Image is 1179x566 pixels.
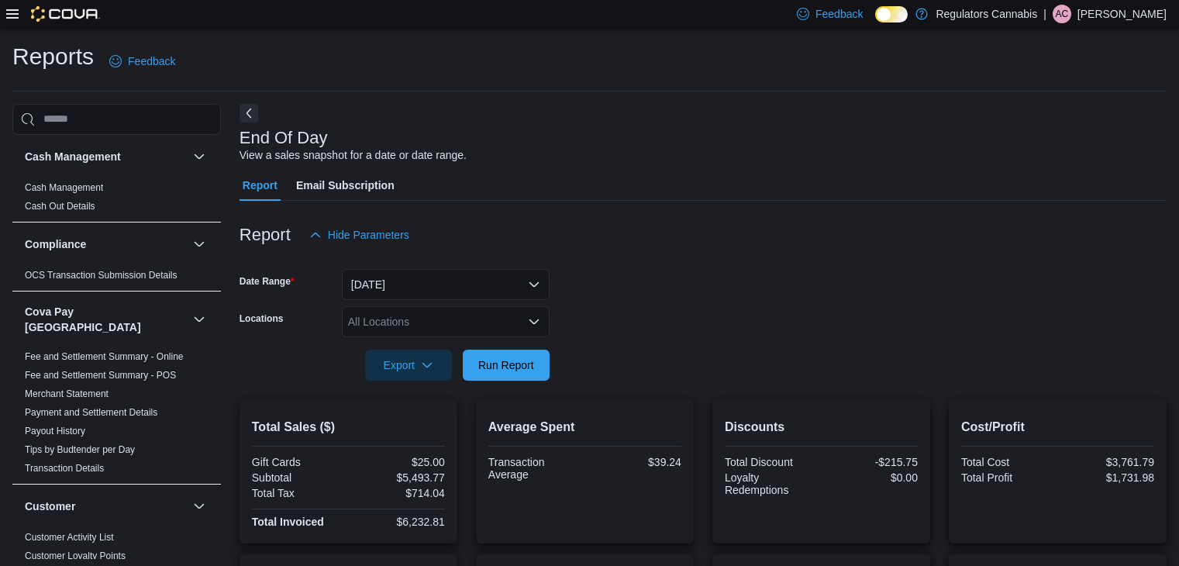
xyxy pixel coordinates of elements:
h3: Cash Management [25,149,121,164]
h2: Average Spent [488,418,681,437]
button: Customer [25,499,187,514]
div: $714.04 [351,487,445,499]
button: Customer [190,497,209,516]
span: Cash Out Details [25,200,95,212]
div: Gift Cards [252,456,346,468]
p: | [1043,5,1046,23]
a: Payout History [25,426,85,437]
div: $1,731.98 [1060,471,1154,484]
div: Cash Management [12,178,221,222]
div: $3,761.79 [1060,456,1154,468]
span: Cash Management [25,181,103,194]
div: $6,232.81 [351,516,445,528]
h3: Compliance [25,236,86,252]
button: [DATE] [342,269,550,300]
div: $25.00 [351,456,445,468]
span: Export [374,350,443,381]
div: $39.24 [588,456,681,468]
span: Dark Mode [875,22,876,23]
span: Run Report [478,357,534,373]
button: Hide Parameters [303,219,415,250]
span: Customer Activity List [25,531,114,544]
h2: Cost/Profit [961,418,1154,437]
label: Date Range [240,275,295,288]
div: Total Profit [961,471,1055,484]
a: Customer Activity List [25,532,114,543]
button: Cash Management [190,147,209,166]
input: Dark Mode [875,6,908,22]
span: Feedback [815,6,863,22]
div: Total Cost [961,456,1055,468]
div: View a sales snapshot for a date or date range. [240,147,467,164]
button: Compliance [25,236,187,252]
span: AC [1056,5,1069,23]
button: Cova Pay [GEOGRAPHIC_DATA] [190,310,209,329]
span: Customer Loyalty Points [25,550,126,562]
h3: End Of Day [240,129,328,147]
span: Email Subscription [296,170,395,201]
button: Next [240,104,258,123]
p: [PERSON_NAME] [1077,5,1167,23]
h3: Customer [25,499,75,514]
div: Total Tax [252,487,346,499]
button: Cash Management [25,149,187,164]
span: OCS Transaction Submission Details [25,269,178,281]
a: Payment and Settlement Details [25,407,157,418]
div: Compliance [12,266,221,291]
span: Merchant Statement [25,388,109,400]
label: Locations [240,312,284,325]
span: Payout History [25,425,85,437]
div: -$215.75 [824,456,918,468]
div: Loyalty Redemptions [725,471,819,496]
button: Export [365,350,452,381]
a: Fee and Settlement Summary - Online [25,351,184,362]
button: Cova Pay [GEOGRAPHIC_DATA] [25,304,187,335]
span: Tips by Budtender per Day [25,443,135,456]
h3: Report [240,226,291,244]
a: Fee and Settlement Summary - POS [25,370,176,381]
h2: Discounts [725,418,918,437]
a: Transaction Details [25,463,104,474]
div: $5,493.77 [351,471,445,484]
a: Cash Management [25,182,103,193]
a: OCS Transaction Submission Details [25,270,178,281]
div: Total Discount [725,456,819,468]
div: $0.00 [824,471,918,484]
span: Report [243,170,278,201]
a: Customer Loyalty Points [25,550,126,561]
button: Run Report [463,350,550,381]
div: Ashlee Campeau [1053,5,1071,23]
div: Cova Pay [GEOGRAPHIC_DATA] [12,347,221,484]
span: Transaction Details [25,462,104,475]
a: Merchant Statement [25,388,109,399]
a: Feedback [103,46,181,77]
span: Fee and Settlement Summary - POS [25,369,176,381]
span: Hide Parameters [328,227,409,243]
button: Open list of options [528,316,540,328]
div: Transaction Average [488,456,582,481]
a: Tips by Budtender per Day [25,444,135,455]
a: Cash Out Details [25,201,95,212]
div: Subtotal [252,471,346,484]
span: Fee and Settlement Summary - Online [25,350,184,363]
button: Compliance [190,235,209,254]
strong: Total Invoiced [252,516,324,528]
h1: Reports [12,41,94,72]
span: Feedback [128,53,175,69]
p: Regulators Cannabis [936,5,1037,23]
h2: Total Sales ($) [252,418,445,437]
img: Cova [31,6,100,22]
span: Payment and Settlement Details [25,406,157,419]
